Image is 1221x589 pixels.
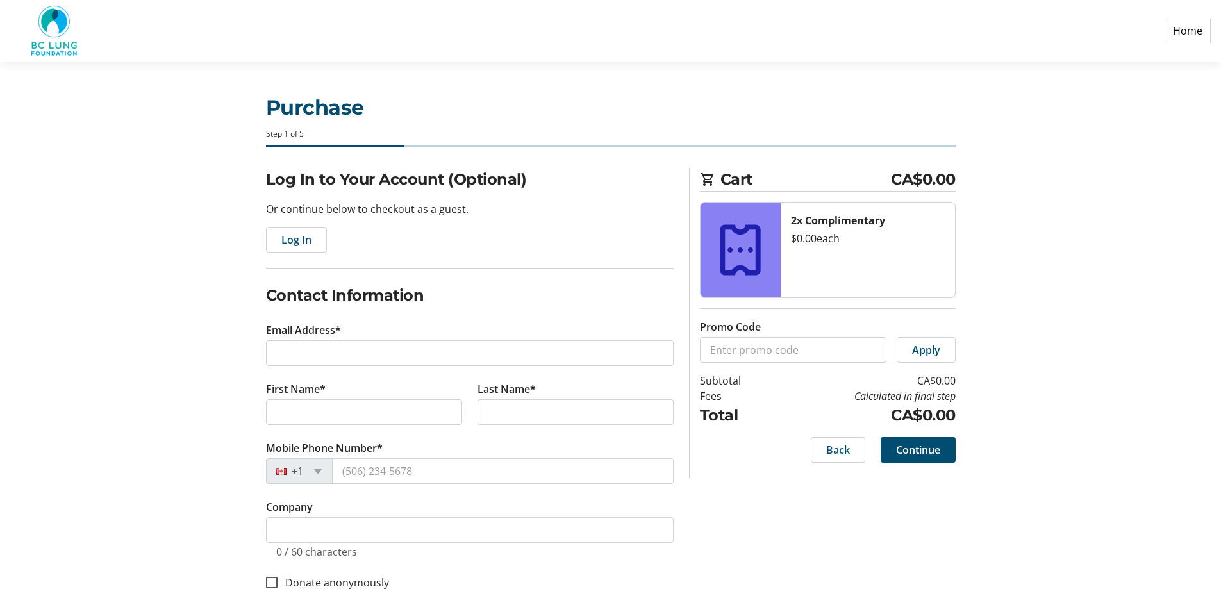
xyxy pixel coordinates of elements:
[276,545,357,559] tr-character-limit: 0 / 60 characters
[774,373,956,388] td: CA$0.00
[700,388,774,404] td: Fees
[896,442,940,458] span: Continue
[881,437,956,463] button: Continue
[700,404,774,427] td: Total
[266,499,313,515] label: Company
[811,437,865,463] button: Back
[891,168,956,191] span: CA$0.00
[266,201,674,217] p: Or continue below to checkout as a guest.
[266,284,674,307] h2: Contact Information
[266,128,956,140] div: Step 1 of 5
[281,232,311,247] span: Log In
[791,213,885,228] strong: 2x Complimentary
[826,442,850,458] span: Back
[1165,19,1211,43] a: Home
[266,92,956,123] h1: Purchase
[266,440,383,456] label: Mobile Phone Number*
[774,388,956,404] td: Calculated in final step
[720,168,892,191] span: Cart
[266,381,326,397] label: First Name*
[700,319,761,335] label: Promo Code
[897,337,956,363] button: Apply
[332,458,674,484] input: (506) 234-5678
[266,322,341,338] label: Email Address*
[266,168,674,191] h2: Log In to Your Account (Optional)
[700,337,886,363] input: Enter promo code
[10,5,101,56] img: BC Lung Foundation's Logo
[774,404,956,427] td: CA$0.00
[700,373,774,388] td: Subtotal
[791,231,945,246] div: $0.00 each
[478,381,536,397] label: Last Name*
[912,342,940,358] span: Apply
[266,227,327,253] button: Log In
